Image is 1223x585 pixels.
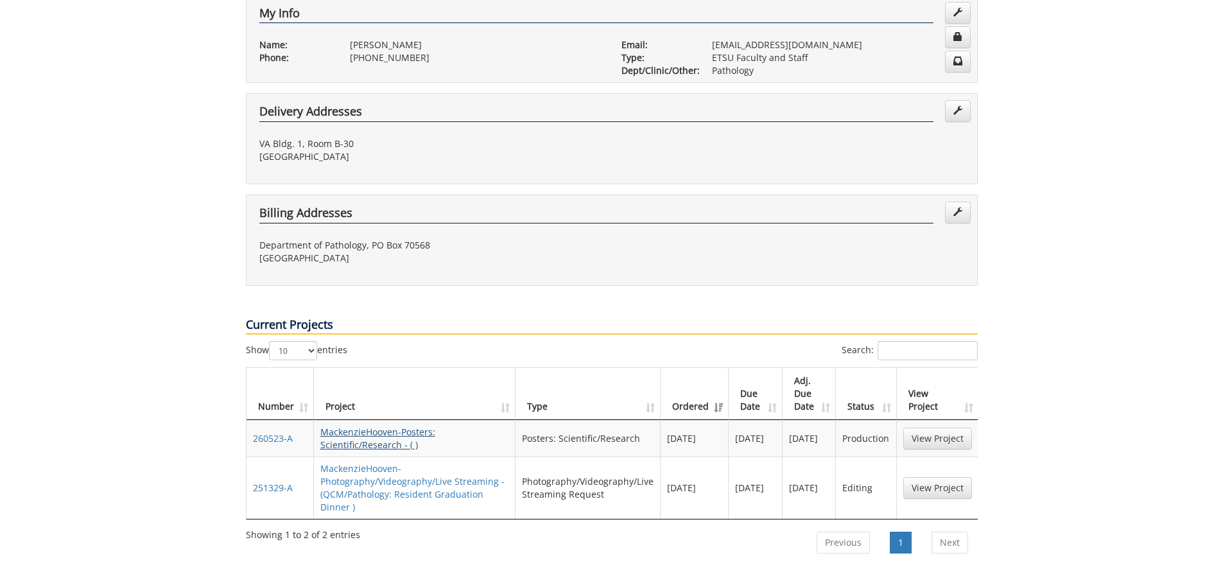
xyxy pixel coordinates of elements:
th: Number: activate to sort column ascending [247,368,314,420]
td: [DATE] [783,457,837,519]
a: View Project [903,477,972,499]
p: [PHONE_NUMBER] [350,51,602,64]
th: Adj. Due Date: activate to sort column ascending [783,368,837,420]
a: Edit Addresses [945,100,971,122]
div: Showing 1 to 2 of 2 entries [246,523,360,541]
a: Change Password [945,26,971,48]
th: Ordered: activate to sort column ascending [661,368,729,420]
input: Search: [878,341,978,360]
th: Project: activate to sort column ascending [314,368,516,420]
p: Name: [259,39,331,51]
td: [DATE] [729,420,783,457]
p: [GEOGRAPHIC_DATA] [259,252,602,265]
p: Current Projects [246,317,978,335]
a: Previous [817,532,870,554]
td: Production [836,420,896,457]
td: Editing [836,457,896,519]
a: MackenzieHooven-Photography/Videography/Live Streaming - (QCM/Pathology: Resident Graduation Dinn... [320,462,505,513]
p: VA Bldg. 1, Room B-30 [259,137,602,150]
h4: Billing Addresses [259,207,933,223]
p: Type: [621,51,693,64]
p: Pathology [712,64,964,77]
th: Status: activate to sort column ascending [836,368,896,420]
a: View Project [903,428,972,450]
p: ETSU Faculty and Staff [712,51,964,64]
td: [DATE] [783,420,837,457]
p: [PERSON_NAME] [350,39,602,51]
td: [DATE] [661,420,729,457]
label: Show entries [246,341,347,360]
a: Change Communication Preferences [945,51,971,73]
td: [DATE] [661,457,729,519]
p: Email: [621,39,693,51]
th: Type: activate to sort column ascending [516,368,661,420]
p: [EMAIL_ADDRESS][DOMAIN_NAME] [712,39,964,51]
td: [DATE] [729,457,783,519]
a: 260523-A [253,432,293,444]
th: View Project: activate to sort column ascending [897,368,978,420]
th: Due Date: activate to sort column ascending [729,368,783,420]
p: Department of Pathology, PO Box 70568 [259,239,602,252]
h4: Delivery Addresses [259,105,933,122]
h4: My Info [259,7,933,24]
a: 251329-A [253,482,293,494]
p: Phone: [259,51,331,64]
a: Edit Addresses [945,202,971,223]
td: Posters: Scientific/Research [516,420,661,457]
p: [GEOGRAPHIC_DATA] [259,150,602,163]
p: Dept/Clinic/Other: [621,64,693,77]
label: Search: [842,341,978,360]
a: 1 [890,532,912,554]
a: Edit Info [945,2,971,24]
select: Showentries [269,341,317,360]
a: Next [932,532,968,554]
td: Photography/Videography/Live Streaming Request [516,457,661,519]
a: MackenzieHooven-Posters: Scientific/Research - ( ) [320,426,435,451]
